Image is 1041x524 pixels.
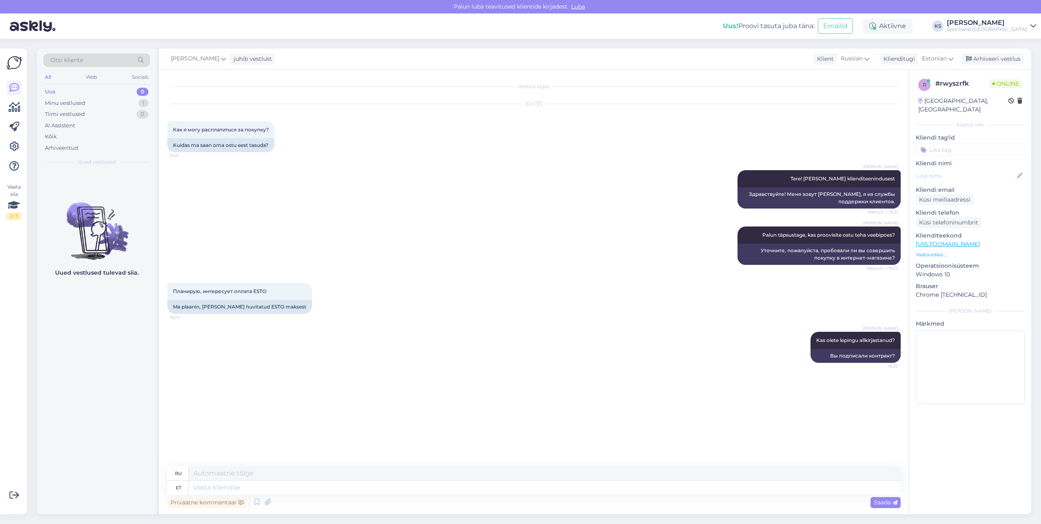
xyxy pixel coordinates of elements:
[762,232,895,238] span: Palun täpsustage, kas proovisite ostu teha veebipoes?
[923,82,926,88] span: r
[791,175,895,182] span: Tere! [PERSON_NAME] klienditeenindusest
[45,110,85,118] div: Tiimi vestlused
[167,83,901,90] div: Vestlus algas
[723,22,738,30] b: Uus!
[723,21,815,31] div: Proovi tasuta juba täna:
[916,251,1025,258] p: Vaata edasi ...
[916,262,1025,270] p: Operatsioonisüsteem
[916,282,1025,291] p: Brauser
[935,79,989,89] div: # rwyszrfk
[43,72,53,82] div: All
[173,288,266,294] span: Планирую, интересует оплата ESTO
[171,54,219,63] span: [PERSON_NAME]
[51,56,83,64] span: Otsi kliente
[130,72,150,82] div: Socials
[230,55,272,63] div: juhib vestlust
[868,363,898,369] span: 15:22
[811,349,901,363] div: Вы подписали контракт?
[916,209,1025,217] p: Kliendi telefon
[175,466,182,480] div: ru
[45,122,75,130] div: AI Assistent
[868,209,898,215] span: Nähtud ✓ 15:21
[916,270,1025,279] p: Windows 10
[170,314,200,320] span: 15:22
[916,231,1025,240] p: Klienditeekond
[863,19,913,33] div: Aktiivne
[45,99,85,107] div: Minu vestlused
[867,265,898,271] span: Nähtud ✓ 15:22
[167,138,275,152] div: Kuidas ma saan oma ostu eest tasuda?
[818,18,853,34] button: Emailid
[7,213,21,220] div: 2 / 3
[916,159,1025,168] p: Kliendi nimi
[137,88,148,96] div: 0
[863,164,898,170] span: [PERSON_NAME]
[45,133,57,141] div: Kõik
[167,300,312,314] div: Ma plaanin, [PERSON_NAME] huvitatud ESTO maksest
[138,99,148,107] div: 1
[170,153,200,159] span: 15:21
[176,481,181,495] div: et
[7,183,21,220] div: Vaata siia
[863,220,898,226] span: [PERSON_NAME]
[55,269,139,277] p: Uued vestlused tulevad siia.
[922,54,947,63] span: Estonian
[916,171,1015,180] input: Lisa nimi
[45,88,55,96] div: Uus
[916,291,1025,299] p: Chrome [TECHNICAL_ID]
[880,55,915,63] div: Klienditugi
[916,217,981,228] div: Küsi telefoninumbrit
[738,187,901,209] div: Здравствуйте! Меня зовут [PERSON_NAME], я из службы поддержки клиентов.
[814,55,834,63] div: Klient
[947,20,1027,26] div: [PERSON_NAME]
[37,188,157,261] img: No chats
[173,127,269,133] span: Как я могу расплатиться за покупку?
[167,100,901,107] div: [DATE]
[918,97,1008,114] div: [GEOGRAPHIC_DATA], [GEOGRAPHIC_DATA]
[961,53,1024,64] div: Arhiveeri vestlus
[932,20,944,32] div: KS
[916,194,974,205] div: Küsi meiliaadressi
[916,133,1025,142] p: Kliendi tag'id
[863,325,898,331] span: [PERSON_NAME]
[45,144,78,152] div: Arhiveeritud
[874,499,897,506] span: Saada
[916,186,1025,194] p: Kliendi email
[947,26,1027,33] div: Sportland [GEOGRAPHIC_DATA]
[916,320,1025,328] p: Märkmed
[916,121,1025,129] div: Kliendi info
[738,244,901,265] div: Уточните, пожалуйста, пробовали ли вы совершить покупку в интернет-магазине?
[137,110,148,118] div: 0
[569,3,587,10] span: Luba
[167,497,247,508] div: Privaatne kommentaar
[916,307,1025,315] div: [PERSON_NAME]
[816,337,895,343] span: Kas olete lepingu allkirjastanud?
[916,144,1025,156] input: Lisa tag
[841,54,863,63] span: Russian
[989,79,1022,88] span: Online
[947,20,1036,33] a: [PERSON_NAME]Sportland [GEOGRAPHIC_DATA]
[7,55,22,71] img: Askly Logo
[916,240,980,248] a: [URL][DOMAIN_NAME]
[78,158,116,166] span: Uued vestlused
[84,72,99,82] div: Web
